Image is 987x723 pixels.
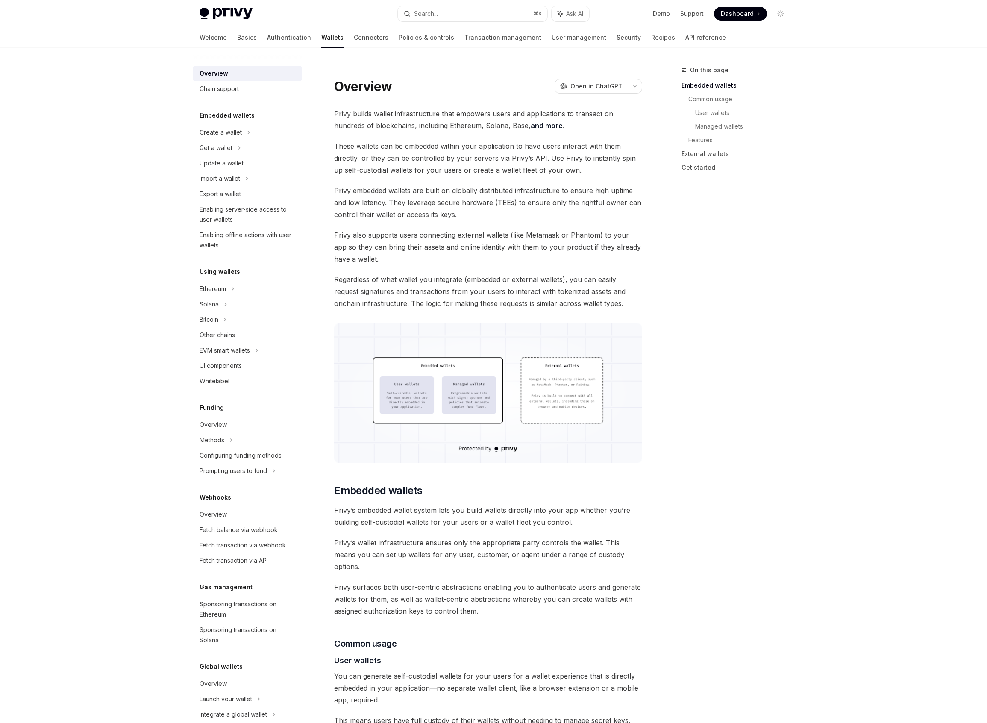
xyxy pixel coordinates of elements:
a: and more [531,121,563,130]
a: Managed wallets [695,120,794,133]
div: Enabling server-side access to user wallets [200,204,297,225]
a: Overview [193,507,302,522]
div: Other chains [200,330,235,340]
button: Open in ChatGPT [555,79,628,94]
div: Overview [200,420,227,430]
div: Sponsoring transactions on Ethereum [200,599,297,620]
a: Dashboard [714,7,767,21]
div: UI components [200,361,242,371]
div: Fetch transaction via API [200,555,268,566]
div: Get a wallet [200,143,232,153]
a: Wallets [321,27,344,48]
a: Get started [681,161,794,174]
div: Sponsoring transactions on Solana [200,625,297,645]
a: Fetch transaction via webhook [193,538,302,553]
h5: Using wallets [200,267,240,277]
div: EVM smart wallets [200,345,250,356]
div: Overview [200,509,227,520]
a: Update a wallet [193,156,302,171]
span: Common usage [334,638,397,650]
a: Overview [193,66,302,81]
a: Demo [653,9,670,18]
a: Fetch balance via webhook [193,522,302,538]
div: Launch your wallet [200,694,252,704]
a: Authentication [267,27,311,48]
a: Transaction management [464,27,541,48]
div: Update a wallet [200,158,244,168]
a: Chain support [193,81,302,97]
h5: Funding [200,403,224,413]
div: Methods [200,435,224,445]
span: On this page [690,65,728,75]
div: Export a wallet [200,189,241,199]
span: Privy embedded wallets are built on globally distributed infrastructure to ensure high uptime and... [334,185,642,220]
a: Features [688,133,794,147]
a: Sponsoring transactions on Solana [193,622,302,648]
a: Whitelabel [193,373,302,389]
a: External wallets [681,147,794,161]
button: Search...⌘K [398,6,547,21]
button: Toggle dark mode [774,7,787,21]
a: Welcome [200,27,227,48]
div: Configuring funding methods [200,450,282,461]
a: Other chains [193,327,302,343]
div: Fetch balance via webhook [200,525,278,535]
a: Export a wallet [193,186,302,202]
div: Prompting users to fund [200,466,267,476]
h5: Global wallets [200,661,243,672]
a: UI components [193,358,302,373]
a: Security [617,27,641,48]
a: Basics [237,27,257,48]
a: Enabling server-side access to user wallets [193,202,302,227]
h5: Webhooks [200,492,231,503]
span: These wallets can be embedded within your application to have users interact with them directly, ... [334,140,642,176]
h5: Gas management [200,582,253,592]
img: images/walletoverview.png [334,323,642,463]
span: You can generate self-custodial wallets for your users for a wallet experience that is directly e... [334,670,642,706]
a: Connectors [354,27,388,48]
div: Bitcoin [200,314,218,325]
a: API reference [685,27,726,48]
div: Solana [200,299,219,309]
a: Fetch transaction via API [193,553,302,568]
a: Policies & controls [399,27,454,48]
span: Regardless of what wallet you integrate (embedded or external wallets), you can easily request si... [334,273,642,309]
div: Whitelabel [200,376,229,386]
span: User wallets [334,655,381,666]
div: Overview [200,68,228,79]
div: Ethereum [200,284,226,294]
div: Search... [414,9,438,19]
a: Common usage [688,92,794,106]
span: Open in ChatGPT [570,82,623,91]
span: Privy’s wallet infrastructure ensures only the appropriate party controls the wallet. This means ... [334,537,642,573]
span: Ask AI [566,9,583,18]
a: Overview [193,417,302,432]
a: Support [680,9,704,18]
button: Ask AI [552,6,589,21]
a: Enabling offline actions with user wallets [193,227,302,253]
span: Privy surfaces both user-centric abstractions enabling you to authenticate users and generate wal... [334,581,642,617]
span: Dashboard [721,9,754,18]
a: User wallets [695,106,794,120]
a: Sponsoring transactions on Ethereum [193,597,302,622]
a: Embedded wallets [681,79,794,92]
h1: Overview [334,79,392,94]
div: Chain support [200,84,239,94]
span: Privy also supports users connecting external wallets (like Metamask or Phantom) to your app so t... [334,229,642,265]
div: Fetch transaction via webhook [200,540,286,550]
a: User management [552,27,606,48]
div: Overview [200,679,227,689]
span: ⌘ K [533,10,542,17]
span: Privy’s embedded wallet system lets you build wallets directly into your app whether you’re build... [334,504,642,528]
div: Import a wallet [200,173,240,184]
span: Privy builds wallet infrastructure that empowers users and applications to transact on hundreds o... [334,108,642,132]
img: light logo [200,8,253,20]
a: Recipes [651,27,675,48]
h5: Embedded wallets [200,110,255,120]
div: Integrate a global wallet [200,709,267,720]
a: Configuring funding methods [193,448,302,463]
span: Embedded wallets [334,484,422,497]
div: Enabling offline actions with user wallets [200,230,297,250]
a: Overview [193,676,302,691]
div: Create a wallet [200,127,242,138]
